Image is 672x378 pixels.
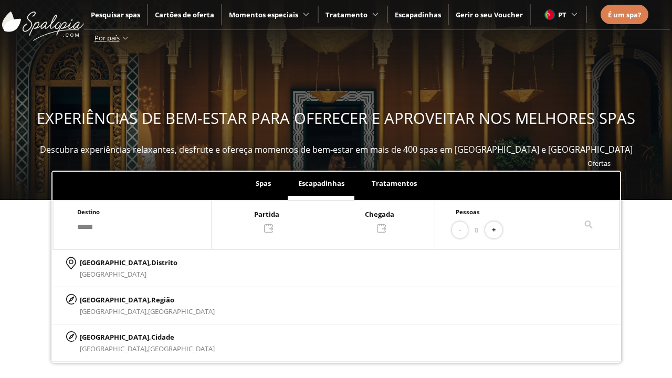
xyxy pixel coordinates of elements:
[587,159,611,168] a: Ofertas
[80,307,148,316] span: [GEOGRAPHIC_DATA],
[151,258,177,267] span: Distrito
[2,1,84,41] img: ImgLogoSpalopia.BvClDcEz.svg
[80,269,146,279] span: [GEOGRAPHIC_DATA]
[608,10,641,19] span: É um spa?
[452,222,468,239] button: -
[37,108,635,129] span: EXPERIÊNCIAS DE BEM-ESTAR PARA OFERECER E APROVEITAR NOS MELHORES SPAS
[148,307,215,316] span: [GEOGRAPHIC_DATA]
[475,224,478,236] span: 0
[298,178,344,188] span: Escapadinhas
[151,332,174,342] span: Cidade
[456,208,480,216] span: Pessoas
[456,10,523,19] a: Gerir o seu Voucher
[148,344,215,353] span: [GEOGRAPHIC_DATA]
[91,10,140,19] a: Pesquisar spas
[485,222,502,239] button: +
[80,294,215,306] p: [GEOGRAPHIC_DATA],
[80,344,148,353] span: [GEOGRAPHIC_DATA],
[372,178,417,188] span: Tratamentos
[608,9,641,20] a: É um spa?
[80,257,177,268] p: [GEOGRAPHIC_DATA],
[155,10,214,19] a: Cartões de oferta
[395,10,441,19] a: Escapadinhas
[94,33,120,43] span: Por país
[40,144,633,155] span: Descubra experiências relaxantes, desfrute e ofereça momentos de bem-estar em mais de 400 spas em...
[77,208,100,216] span: Destino
[151,295,174,304] span: Região
[256,178,271,188] span: Spas
[80,331,215,343] p: [GEOGRAPHIC_DATA],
